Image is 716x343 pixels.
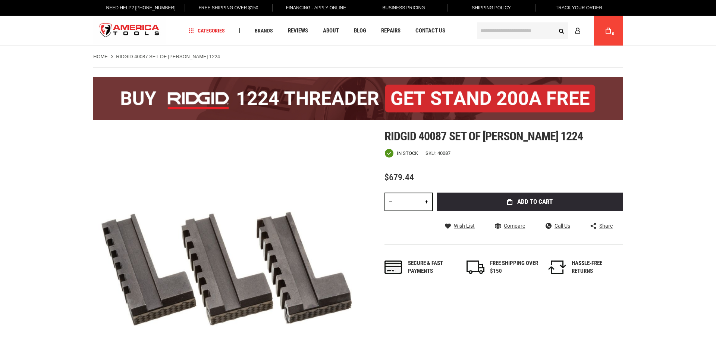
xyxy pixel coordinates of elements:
a: Wish List [445,222,475,229]
button: Add to Cart [437,193,623,211]
a: Reviews [285,26,311,36]
span: Blog [354,28,366,34]
img: returns [548,261,566,274]
span: In stock [397,151,418,156]
a: About [320,26,342,36]
a: Brands [251,26,276,36]
div: 40087 [437,151,450,156]
span: About [323,28,339,34]
span: Repairs [381,28,401,34]
a: Home [93,53,108,60]
a: store logo [93,17,166,45]
span: Add to Cart [517,199,553,205]
span: Ridgid 40087 set of [PERSON_NAME] 1224 [384,129,583,143]
a: Blog [351,26,370,36]
span: Brands [255,28,273,33]
span: Reviews [288,28,308,34]
div: Secure & fast payments [408,259,456,275]
span: Contact Us [415,28,445,34]
img: America Tools [93,17,166,45]
strong: RIDGID 40087 SET OF [PERSON_NAME] 1224 [116,54,220,59]
a: Contact Us [412,26,449,36]
a: 0 [601,16,615,46]
button: Search [554,24,568,38]
img: payments [384,261,402,274]
span: Shipping Policy [472,5,511,10]
img: shipping [467,261,484,274]
span: Share [599,223,613,228]
div: FREE SHIPPING OVER $150 [490,259,538,275]
strong: SKU [425,151,437,156]
a: Call Us [546,222,570,229]
a: Repairs [378,26,404,36]
span: Compare [504,223,525,228]
span: 0 [612,32,614,36]
span: Categories [189,28,225,33]
span: Call Us [555,223,570,228]
div: Availability [384,149,418,158]
span: $679.44 [384,172,414,183]
span: Wish List [454,223,475,228]
div: HASSLE-FREE RETURNS [572,259,620,275]
a: Categories [186,26,228,36]
a: Compare [495,222,525,229]
img: BOGO: Buy the RIDGID® 1224 Threader (26092), get the 92467 200A Stand FREE! [93,77,623,120]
